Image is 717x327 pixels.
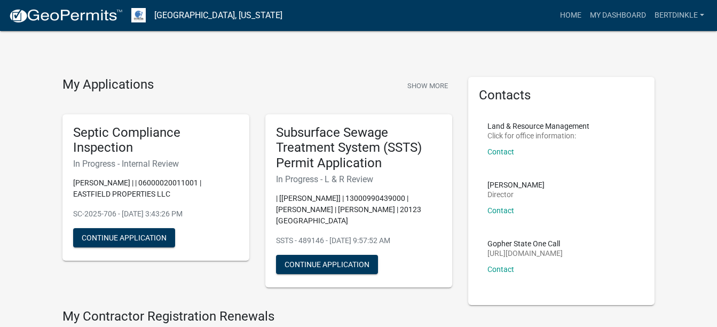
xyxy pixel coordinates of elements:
[556,5,586,26] a: Home
[62,77,154,93] h4: My Applications
[73,208,239,220] p: SC-2025-706 - [DATE] 3:43:26 PM
[131,8,146,22] img: Otter Tail County, Minnesota
[73,228,175,247] button: Continue Application
[403,77,452,95] button: Show More
[73,125,239,156] h5: Septic Compliance Inspection
[487,240,563,247] p: Gopher State One Call
[276,255,378,274] button: Continue Application
[487,132,589,139] p: Click for office information:
[276,125,442,171] h5: Subsurface Sewage Treatment System (SSTS) Permit Application
[487,206,514,215] a: Contact
[487,122,589,130] p: Land & Resource Management
[487,265,514,274] a: Contact
[487,181,545,189] p: [PERSON_NAME]
[73,159,239,169] h6: In Progress - Internal Review
[276,235,442,246] p: SSTS - 489146 - [DATE] 9:57:52 AM
[276,174,442,184] h6: In Progress - L & R Review
[479,88,644,103] h5: Contacts
[487,191,545,198] p: Director
[73,177,239,200] p: [PERSON_NAME] | | 06000020011001 | EASTFIELD PROPERTIES LLC
[650,5,708,26] a: Bertdinkle
[586,5,650,26] a: My Dashboard
[487,250,563,257] p: [URL][DOMAIN_NAME]
[276,193,442,227] p: | [[PERSON_NAME]] | 13000990439000 | [PERSON_NAME] | [PERSON_NAME] | 20123 [GEOGRAPHIC_DATA]
[154,6,282,25] a: [GEOGRAPHIC_DATA], [US_STATE]
[487,147,514,156] a: Contact
[62,309,452,324] h4: My Contractor Registration Renewals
